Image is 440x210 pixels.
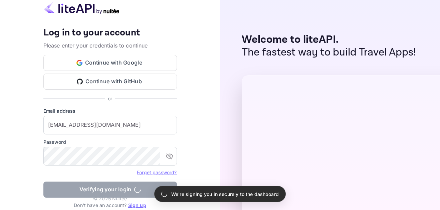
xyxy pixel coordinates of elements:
[43,74,177,90] button: Continue with GitHub
[43,1,120,14] img: liteapi
[43,41,177,49] p: Please enter your credentials to continue
[128,202,146,208] a: Sign up
[137,170,177,175] a: Forget password?
[93,195,127,202] p: © 2025 Nuitee
[43,107,177,114] label: Email address
[43,138,177,145] label: Password
[43,27,177,39] h4: Log in to your account
[242,46,416,59] p: The fastest way to build Travel Apps!
[43,116,177,134] input: Enter your email address
[242,33,416,46] p: Welcome to liteAPI.
[43,202,177,209] p: Don't have an account?
[171,191,279,198] p: We're signing you in securely to the dashboard
[43,55,177,71] button: Continue with Google
[108,95,112,102] p: or
[163,149,176,163] button: toggle password visibility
